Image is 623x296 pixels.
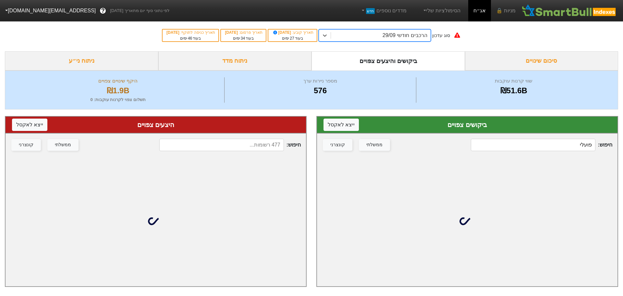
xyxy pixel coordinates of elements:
button: ייצא לאקסל [324,119,359,131]
button: קונצרני [323,139,352,151]
button: ממשלתי [359,139,390,151]
input: 477 רשומות... [159,139,284,151]
div: היקף שינויים צפויים [13,77,223,85]
button: ממשלתי [47,139,79,151]
span: ? [101,6,105,15]
div: תאריך כניסה לתוקף : [166,30,215,35]
div: ₪1.9B [13,85,223,97]
div: ₪51.6B [418,85,610,97]
div: 576 [226,85,414,97]
div: מספר ניירות ערך [226,77,414,85]
div: שווי קרנות עוקבות [418,77,610,85]
span: חיפוש : [471,139,612,151]
button: קונצרני [11,139,41,151]
span: [DATE] [272,30,292,35]
div: תשלום צפוי לקרנות עוקבות : 0 [13,97,223,103]
div: תאריך פרסום : [224,30,263,35]
span: 27 [290,36,294,41]
img: loading... [459,213,475,229]
div: קונצרני [19,141,33,148]
img: loading... [148,213,164,229]
div: ביקושים צפויים [324,120,611,130]
button: ייצא לאקסל [12,119,47,131]
a: מדדים נוספיםחדש [358,4,409,17]
span: חדש [366,8,375,14]
div: סיכום שינויים [465,51,618,71]
div: ניתוח מדד [158,51,312,71]
div: ביקושים והיצעים צפויים [311,51,465,71]
div: הרכבים חודשי 29/09 [383,32,427,39]
div: ממשלתי [55,141,71,148]
div: ניתוח ני״ע [5,51,158,71]
span: 46 [188,36,192,41]
div: תאריך קובע : [272,30,313,35]
div: בעוד ימים [166,35,215,41]
img: SmartBull [521,4,618,17]
input: 93 רשומות... [471,139,595,151]
a: הסימולציות שלי [420,4,463,17]
div: סוג עדכון [432,32,450,39]
div: בעוד ימים [272,35,313,41]
div: היצעים צפויים [12,120,299,130]
span: לפי נתוני סוף יום מתאריך [DATE] [110,7,169,14]
span: [DATE] [225,30,239,35]
span: חיפוש : [159,139,301,151]
span: 34 [241,36,245,41]
span: [DATE] [166,30,180,35]
div: ממשלתי [366,141,383,148]
div: קונצרני [330,141,345,148]
div: בעוד ימים [224,35,263,41]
